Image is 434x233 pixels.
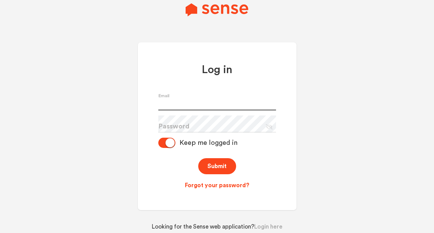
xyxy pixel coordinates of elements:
[175,139,237,147] div: Keep me logged in
[158,63,276,77] h1: Log in
[198,158,236,174] button: Submit
[158,181,276,190] a: Forgot your password?
[186,3,248,16] img: Sense Logo
[136,217,298,231] div: Looking for the Sense web application?
[254,224,283,230] a: Login here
